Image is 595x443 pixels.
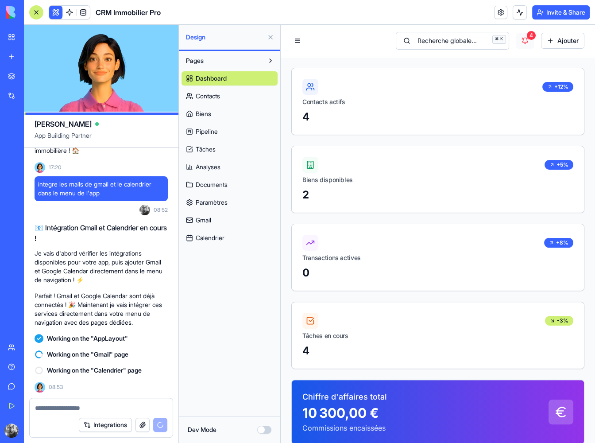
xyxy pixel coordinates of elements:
span: CRM Immobilier Pro [96,7,161,18]
a: Dashboard [182,71,278,85]
div: Tâches en cours [22,307,293,315]
span: Pages [186,56,204,65]
div: 4 [246,6,255,15]
h2: 📧 Intégration Gmail et Calendrier en cours ! [35,222,168,244]
span: integre les mails de gmail et le calendrier dans le menu de l'app [38,180,164,198]
a: Pipeline [182,124,278,139]
a: Tâches [182,142,278,156]
button: Ajouter [260,8,304,24]
a: Paramètres [182,195,278,210]
button: Pages [182,54,263,68]
div: +5% [264,135,293,145]
button: Recherche globale...⌘K [115,7,228,25]
div: 10 300,00 € [22,380,106,396]
div: Biens disponibles [22,151,293,159]
div: +8% [263,213,293,223]
span: Recherche globale... [137,12,196,20]
a: Documents [182,178,278,192]
span: Analyses [196,163,220,171]
span: 08:52 [154,206,168,214]
span: Biens [196,109,211,118]
span: Working on the "AppLayout" [47,334,128,343]
div: 2 [22,163,293,177]
p: Parfait ! Gmail et Google Calendar sont déjà connectés ! 🎉 Maintenant je vais intégrer ces servic... [35,291,168,327]
div: +12% [262,57,293,67]
span: Documents [196,180,228,189]
span: App Building Partner [35,131,168,147]
span: Contacts [196,92,220,101]
span: Design [186,33,263,42]
img: Ella_00000_wcx2te.png [35,162,45,173]
a: Calendrier [182,231,278,245]
button: 4 [236,8,253,24]
img: Ella_00000_wcx2te.png [35,382,45,392]
span: Working on the "Calendrier" page [47,366,142,375]
img: logo [6,6,61,19]
span: Working on the "Gmail" page [47,350,128,359]
label: Dev Mode [188,425,216,434]
span: 08:53 [49,384,63,391]
span: Pipeline [196,127,218,136]
p: Je vais d'abord vérifier les intégrations disponibles pour votre app, puis ajouter Gmail et Googl... [35,249,168,284]
img: ACg8ocJf6wotemjx4PciylNxTGIjQR4I2WZO3wdJmZVfrjo4JVFi5EDP=s96-c [139,205,150,215]
span: Calendrier [196,233,224,242]
div: 4 [22,85,293,99]
span: [PERSON_NAME] [35,119,92,129]
div: 0 [22,241,293,255]
a: Analyses [182,160,278,174]
a: Gmail [182,213,278,227]
img: ACg8ocJf6wotemjx4PciylNxTGIjQR4I2WZO3wdJmZVfrjo4JVFi5EDP=s96-c [4,424,19,438]
a: Contacts [182,89,278,103]
button: Invite & Share [532,5,590,19]
div: Contacts actifs [22,73,293,82]
button: Integrations [79,418,132,432]
span: Gmail [196,216,211,225]
h3: Chiffre d'affaires total [22,366,106,378]
div: -3% [264,291,293,301]
div: 4 [22,319,293,333]
a: Biens [182,107,278,121]
span: Dashboard [196,74,227,83]
span: 17:20 [49,164,62,171]
span: Tâches [196,145,216,154]
p: Commissions encaissées [22,398,106,408]
div: Transactions actives [22,229,293,237]
span: Paramètres [196,198,228,207]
